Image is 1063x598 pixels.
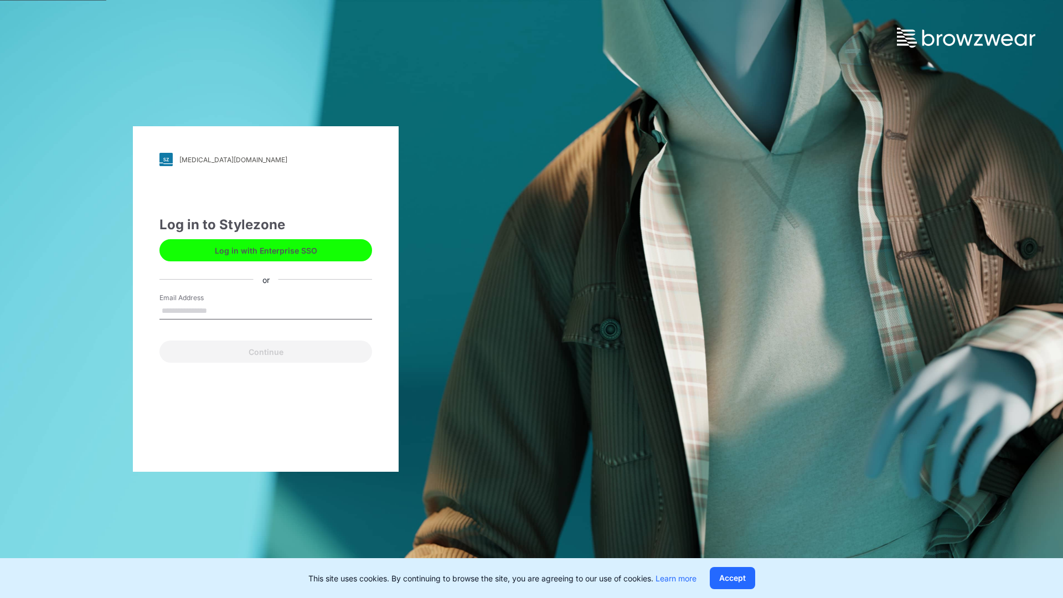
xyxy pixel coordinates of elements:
[254,274,278,285] div: or
[308,573,696,584] p: This site uses cookies. By continuing to browse the site, you are agreeing to our use of cookies.
[159,215,372,235] div: Log in to Stylezone
[159,153,173,166] img: svg+xml;base64,PHN2ZyB3aWR0aD0iMjgiIGhlaWdodD0iMjgiIHZpZXdCb3g9IjAgMCAyOCAyOCIgZmlsbD0ibm9uZSIgeG...
[179,156,287,164] div: [MEDICAL_DATA][DOMAIN_NAME]
[897,28,1035,48] img: browzwear-logo.73288ffb.svg
[159,293,237,303] label: Email Address
[159,153,372,166] a: [MEDICAL_DATA][DOMAIN_NAME]
[656,574,696,583] a: Learn more
[710,567,755,589] button: Accept
[159,239,372,261] button: Log in with Enterprise SSO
